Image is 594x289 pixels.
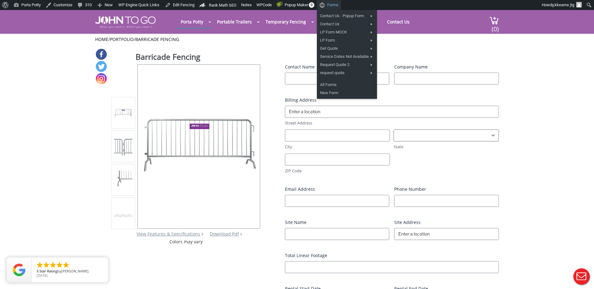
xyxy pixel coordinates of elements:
[317,12,377,20] a: Contact Us - Popup Form
[49,261,57,269] li: 
[317,89,377,97] a: New Form
[209,3,236,8] span: Rank Math SEO
[135,36,179,42] a: Barricade Fencing
[285,120,499,126] label: Street Address
[43,261,50,269] li: 
[96,49,107,60] a: Facebook
[95,36,499,43] ul: / /
[569,264,594,289] button: Live Chat
[95,16,156,28] img: JOHN to go
[114,170,132,189] img: Product
[96,61,107,72] a: Twitter
[285,168,390,174] label: ZIP Code
[394,186,499,192] label: Phone Number
[114,215,132,218] img: Product
[317,20,377,28] a: Contact Us
[176,16,208,28] a: Porta Potty
[394,64,499,70] label: Company Name
[394,144,499,150] label: State
[394,228,499,240] input: Enter a location
[240,233,242,236] img: chevron.png
[491,20,499,33] span: (0)
[489,16,499,25] img: cart a
[136,51,261,64] h1: Barricade Fencing
[62,261,70,269] li: 
[13,264,25,276] img: Review Rating
[285,252,499,259] label: Total Linear Footage
[285,186,390,192] label: Email Address
[382,16,414,28] a: Contact Us
[36,261,44,269] li: 
[37,273,48,278] span: [DATE]
[317,36,377,44] a: LP Form
[39,269,57,273] span: Star Rating
[111,239,261,245] div: Colors may vary
[137,231,200,237] a: View Features & Specifications
[317,44,377,53] a: Get Quote
[201,233,203,236] img: right arrow icon
[317,28,377,36] a: LP Form MOCK
[317,81,377,89] a: All Forms
[285,97,317,103] legend: Billing Address
[285,219,390,226] label: Site Name
[394,219,499,226] label: Site Address
[317,53,377,61] a: Service Dates Not Available
[96,73,107,84] a: Instagram
[285,144,390,150] label: City
[56,261,63,269] li: 
[285,64,315,70] legend: Contact Name
[315,16,356,28] a: Unit Calculator
[317,69,377,77] a: request quote
[114,137,132,155] img: Product
[555,3,574,7] span: kkearns jtg
[114,107,132,119] img: Product
[37,269,39,273] span: 5
[37,269,103,274] span: by
[138,106,260,187] img: Product
[212,16,256,28] a: Portable Trailers
[309,2,314,8] span: 0
[61,269,89,273] span: [PERSON_NAME]
[210,231,239,237] a: Download Pdf
[261,16,311,28] a: Temporary Fencing
[285,106,499,118] input: Enter a location
[110,36,134,42] a: Portfolio
[317,61,377,69] a: Request Quote 2
[95,36,108,42] a: Home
